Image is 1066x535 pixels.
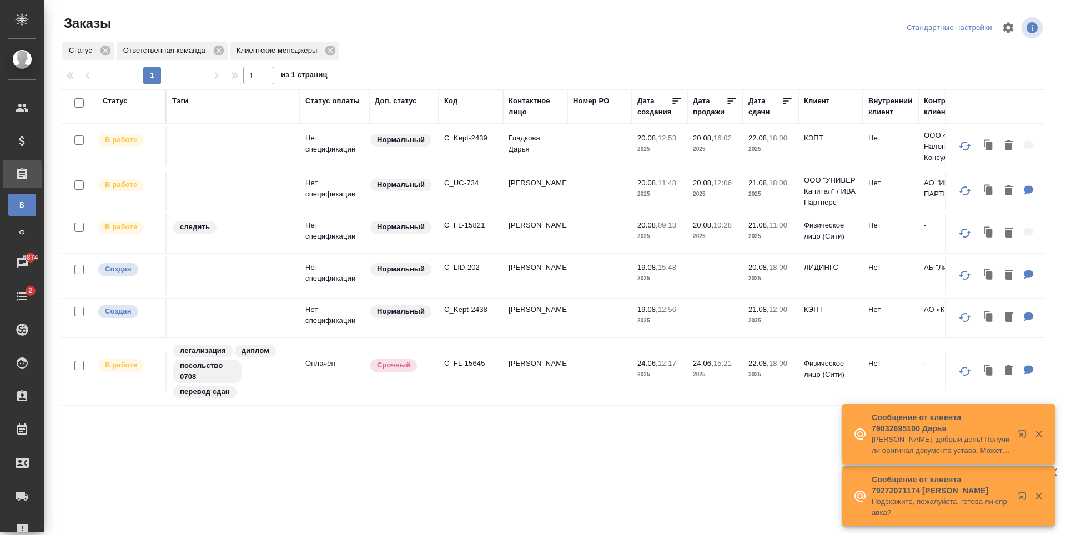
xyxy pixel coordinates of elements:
[693,95,726,118] div: Дата продажи
[14,227,31,238] span: Ф
[978,360,999,382] button: Клонировать
[377,264,425,275] p: Нормальный
[369,358,433,373] div: Выставляется автоматически, если на указанный объем услуг необходимо больше времени в стандартном...
[377,360,410,371] p: Срочный
[172,220,294,235] div: следить
[97,304,160,319] div: Выставляется автоматически при создании заказа
[180,345,226,356] p: легализация
[748,134,769,142] p: 22.08,
[658,134,676,142] p: 12:53
[693,369,737,380] p: 2025
[637,305,658,314] p: 19.08,
[369,262,433,277] div: Статус по умолчанию для стандартных заказов
[658,179,676,187] p: 11:48
[62,42,114,60] div: Статус
[105,264,132,275] p: Создан
[658,305,676,314] p: 12:56
[978,135,999,158] button: Клонировать
[748,189,793,200] p: 2025
[1022,17,1045,38] span: Посмотреть информацию
[748,144,793,155] p: 2025
[999,360,1018,382] button: Удалить
[658,221,676,229] p: 09:13
[804,175,857,208] p: ООО "УНИВЕР Капитал" / ИВА Партнерс
[444,358,497,369] p: C_FL-15645
[868,95,913,118] div: Внутренний клиент
[868,262,913,273] p: Нет
[16,252,44,263] span: 6874
[748,315,793,326] p: 2025
[8,194,36,216] a: В
[300,352,369,391] td: Оплачен
[637,359,658,367] p: 24.06,
[769,359,787,367] p: 18:00
[769,263,787,271] p: 18:00
[693,134,713,142] p: 20.08,
[999,180,1018,203] button: Удалить
[637,369,682,380] p: 2025
[748,221,769,229] p: 21.08,
[978,180,999,203] button: Клонировать
[748,179,769,187] p: 21.08,
[637,221,658,229] p: 20.08,
[503,256,567,295] td: [PERSON_NAME]
[952,133,978,159] button: Обновить
[69,45,96,56] p: Статус
[804,262,857,273] p: ЛИДИНГС
[1011,423,1038,450] button: Открыть в новой вкладке
[769,221,787,229] p: 11:00
[22,285,39,296] span: 2
[503,214,567,253] td: [PERSON_NAME]
[804,358,857,380] p: Физическое лицо (Сити)
[300,256,369,295] td: Нет спецификации
[180,360,235,382] p: посольство 0708
[693,189,737,200] p: 2025
[637,231,682,242] p: 2025
[769,134,787,142] p: 18:00
[952,358,978,385] button: Обновить
[503,172,567,211] td: [PERSON_NAME]
[872,474,1010,496] p: Сообщение от клиента 79272071174 [PERSON_NAME]
[281,68,328,84] span: из 1 страниц
[924,304,977,315] p: АО «Кэпт»
[748,95,782,118] div: Дата сдачи
[509,95,562,118] div: Контактное лицо
[693,221,713,229] p: 20.08,
[868,178,913,189] p: Нет
[444,304,497,315] p: C_Kept-2438
[637,263,658,271] p: 19.08,
[804,133,857,144] p: КЭПТ
[230,42,340,60] div: Клиентские менеджеры
[748,359,769,367] p: 22.08,
[97,358,160,373] div: Выставляет ПМ после принятия заказа от КМа
[804,304,857,315] p: КЭПТ
[658,263,676,271] p: 15:48
[952,178,978,204] button: Обновить
[1011,485,1038,512] button: Открыть в новой вкладке
[105,306,132,317] p: Создан
[377,179,425,190] p: Нормальный
[3,282,42,310] a: 2
[103,95,128,107] div: Статус
[300,214,369,253] td: Нет спецификации
[1027,491,1050,501] button: Закрыть
[924,95,977,118] div: Контрагент клиента
[503,299,567,337] td: [PERSON_NAME]
[242,345,269,356] p: диплом
[444,220,497,231] p: C_FL-15821
[637,273,682,284] p: 2025
[97,133,160,148] div: Выставляет ПМ после принятия заказа от КМа
[748,305,769,314] p: 21.08,
[503,127,567,166] td: Гладкова Дарья
[637,134,658,142] p: 20.08,
[713,221,732,229] p: 10:28
[3,249,42,277] a: 6874
[117,42,228,60] div: Ответственная команда
[978,264,999,287] button: Клонировать
[14,199,31,210] span: В
[369,133,433,148] div: Статус по умолчанию для стандартных заказов
[300,299,369,337] td: Нет спецификации
[1027,429,1050,439] button: Закрыть
[924,358,977,369] p: -
[952,262,978,289] button: Обновить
